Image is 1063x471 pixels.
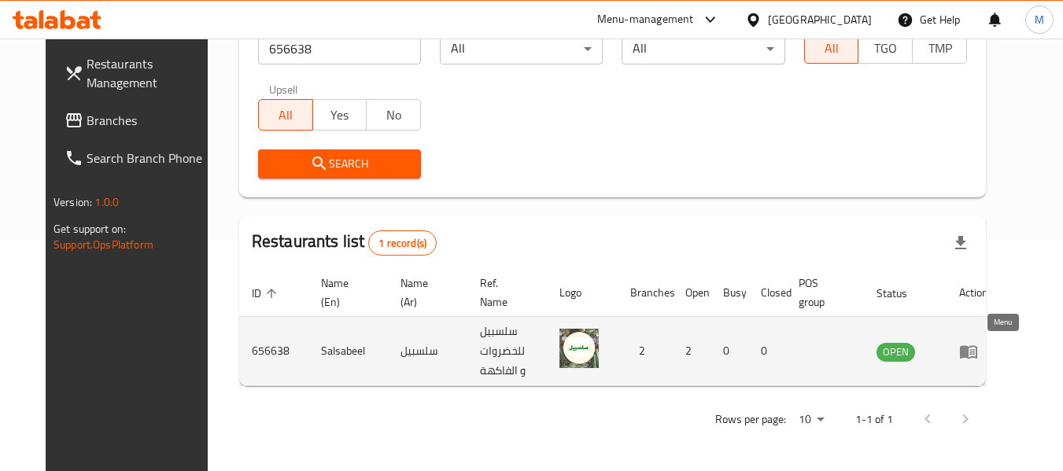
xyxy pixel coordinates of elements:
[855,410,893,429] p: 1-1 of 1
[388,317,467,386] td: سلسبيل
[265,104,307,127] span: All
[547,269,618,317] th: Logo
[239,317,308,386] td: 656638
[269,83,298,94] label: Upsell
[321,274,369,311] span: Name (En)
[877,343,915,361] span: OPEN
[440,33,603,64] div: All
[308,317,388,386] td: Salsabeel
[618,269,673,317] th: Branches
[912,32,967,64] button: TMP
[877,343,915,362] div: OPEN
[258,33,421,64] input: Search for restaurant name or ID..
[271,154,408,174] span: Search
[366,99,421,131] button: No
[711,269,748,317] th: Busy
[858,32,913,64] button: TGO
[947,269,1001,317] th: Action
[54,234,153,255] a: Support.OpsPlatform
[94,192,119,212] span: 1.0.0
[942,224,980,262] div: Export file
[52,139,223,177] a: Search Branch Phone
[673,269,711,317] th: Open
[768,11,872,28] div: [GEOGRAPHIC_DATA]
[480,274,528,311] span: Ref. Name
[319,104,361,127] span: Yes
[799,274,845,311] span: POS group
[673,317,711,386] td: 2
[52,45,223,101] a: Restaurants Management
[258,149,421,178] button: Search
[54,192,92,212] span: Version:
[715,410,786,429] p: Rows per page:
[597,10,694,29] div: Menu-management
[368,230,437,256] div: Total records count
[87,54,211,92] span: Restaurants Management
[559,329,599,368] img: Salsabeel
[1035,11,1044,28] span: M
[400,274,448,311] span: Name (Ar)
[87,149,211,167] span: Search Branch Phone
[467,317,547,386] td: سلسبيل للخضروات و الفاكهة
[373,104,415,127] span: No
[312,99,367,131] button: Yes
[877,284,928,303] span: Status
[87,111,211,130] span: Branches
[748,317,786,386] td: 0
[239,269,1001,386] table: enhanced table
[258,99,313,131] button: All
[54,219,126,239] span: Get support on:
[618,317,673,386] td: 2
[792,408,830,432] div: Rows per page:
[919,37,961,60] span: TMP
[369,236,436,251] span: 1 record(s)
[252,284,282,303] span: ID
[622,33,784,64] div: All
[811,37,853,60] span: All
[711,317,748,386] td: 0
[804,32,859,64] button: All
[865,37,906,60] span: TGO
[252,230,437,256] h2: Restaurants list
[52,101,223,139] a: Branches
[748,269,786,317] th: Closed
